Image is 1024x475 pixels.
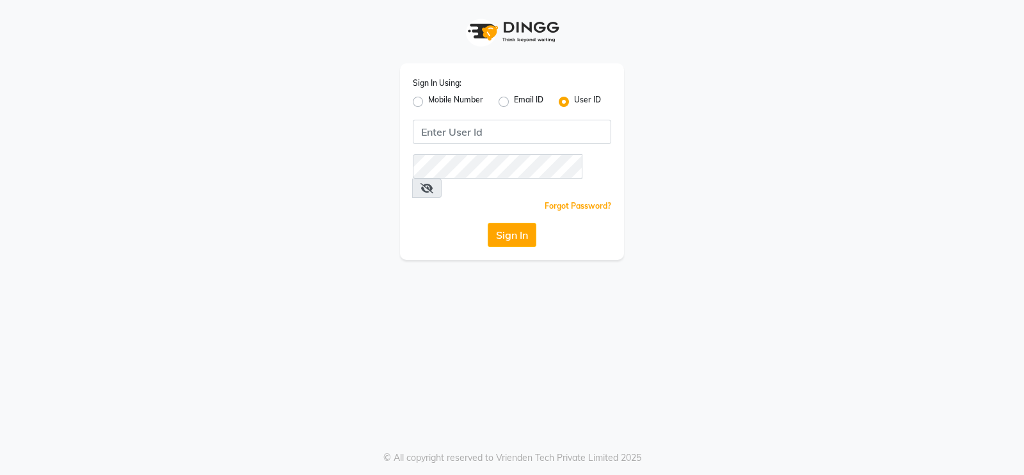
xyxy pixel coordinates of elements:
[461,13,563,51] img: logo1.svg
[545,201,611,211] a: Forgot Password?
[574,94,601,109] label: User ID
[413,77,461,89] label: Sign In Using:
[514,94,543,109] label: Email ID
[428,94,483,109] label: Mobile Number
[488,223,536,247] button: Sign In
[413,120,611,144] input: Username
[413,154,582,179] input: Username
